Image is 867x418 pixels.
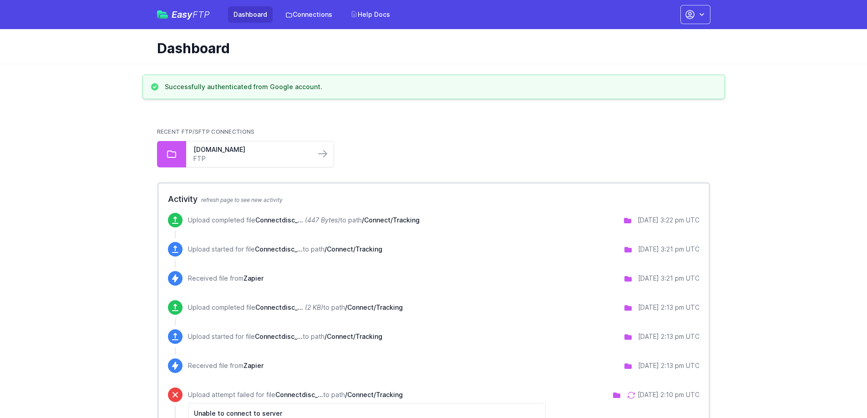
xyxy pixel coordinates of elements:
p: Upload completed file to path [188,216,420,225]
span: Connectdisc_Tracking.csv [275,391,323,398]
i: (447 Bytes) [305,216,340,224]
i: (2 KB) [305,303,323,311]
div: [DATE] 3:21 pm UTC [638,274,700,283]
a: FTP [193,154,308,163]
h2: Activity [168,193,700,206]
span: Zapier [243,362,264,369]
span: refresh page to see new activity [201,196,283,203]
p: Received file from [188,361,264,370]
h6: Unable to connect to server [194,409,540,418]
h3: Successfully authenticated from Google account. [165,82,322,91]
span: Connectdisc_Tracking.csv [255,303,303,311]
span: Easy [172,10,210,19]
h1: Dashboard [157,40,703,56]
span: /Connect/Tracking [324,332,382,340]
p: Upload started for file to path [188,245,382,254]
span: /Connect/Tracking [324,245,382,253]
span: /Connect/Tracking [362,216,420,224]
span: /Connect/Tracking [345,391,403,398]
div: [DATE] 2:10 pm UTC [638,390,700,399]
h2: Recent FTP/SFTP Connections [157,128,710,136]
p: Received file from [188,274,264,283]
div: [DATE] 3:22 pm UTC [638,216,700,225]
span: /Connect/Tracking [345,303,403,311]
span: Zapier [243,274,264,282]
a: EasyFTP [157,10,210,19]
p: Upload started for file to path [188,332,382,341]
span: FTP [193,9,210,20]
span: Connectdisc_Trackings.csv [255,216,303,224]
img: easyftp_logo.png [157,10,168,19]
div: [DATE] 3:21 pm UTC [638,245,700,254]
div: [DATE] 2:13 pm UTC [638,361,700,370]
span: Connectdisc_Trackings.csv [255,245,303,253]
a: Help Docs [345,6,395,23]
span: Connectdisc_Tracking.csv [255,332,303,340]
p: Upload completed file to path [188,303,403,312]
a: Dashboard [228,6,273,23]
a: [DOMAIN_NAME] [193,145,308,154]
p: Upload attempt failed for file to path [188,390,546,399]
div: [DATE] 2:13 pm UTC [638,303,700,312]
a: Connections [280,6,338,23]
div: [DATE] 2:13 pm UTC [638,332,700,341]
